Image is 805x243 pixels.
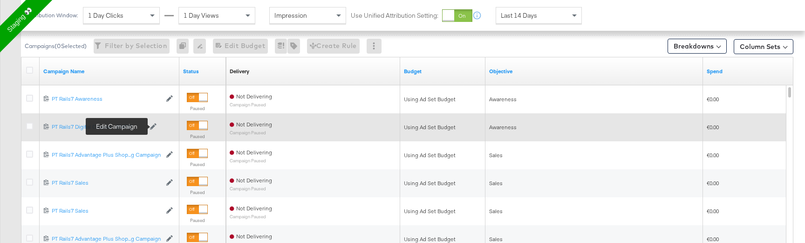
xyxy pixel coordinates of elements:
[52,151,161,159] div: PT Rails7 Advantage Plus Shop...g Campaign
[25,42,87,50] div: Campaigns ( 0 Selected)
[404,180,482,187] div: Using Ad Set Budget
[177,39,193,54] div: 0
[150,123,159,130] button: Edit Campaign
[230,68,249,75] a: Reflects the ability of your Ad Campaign to achieve delivery based on ad states, schedule and bud...
[230,158,272,163] sub: Campaign Paused
[52,151,161,159] a: PT Rails7 Advantage Plus Shop...g Campaign
[501,11,537,20] span: Last 14 Days
[184,11,219,20] span: 1 Day Views
[489,124,517,131] span: Awareness
[489,236,503,243] span: Sales
[236,205,272,212] span: Not Delivering
[52,235,161,243] div: PT Rails7 Advantage Plus Shop...g Campaign
[187,105,208,111] label: Paused
[236,149,272,156] span: Not Delivering
[52,207,161,215] div: PT Rails7 Sales
[187,133,208,139] label: Paused
[230,214,272,219] sub: Campaign Paused
[404,208,482,215] div: Using Ad Set Budget
[187,217,208,223] label: Paused
[230,68,249,75] div: Delivery
[489,208,503,215] span: Sales
[52,179,161,187] a: PT Rails7 Sales
[236,177,272,184] span: Not Delivering
[404,68,482,75] a: The maximum amount you're willing to spend on your ads, on average each day or over the lifetime ...
[351,11,438,20] label: Use Unified Attribution Setting:
[230,102,272,107] sub: Campaign Paused
[489,180,503,187] span: Sales
[668,39,727,54] button: Breakdowns
[52,123,145,131] div: PT Rails7 Digital Circular - [DATE]
[404,96,482,103] div: Using Ad Set Budget
[230,130,272,135] sub: Campaign Paused
[52,95,161,103] div: PT Rails7 Awareness
[52,95,161,103] a: PT Rails7 Awareness
[52,235,161,243] a: PT Rails7 Advantage Plus Shop...g Campaign
[236,121,272,128] span: Not Delivering
[236,93,272,100] span: Not Delivering
[274,11,307,20] span: Impression
[489,96,517,103] span: Awareness
[236,233,272,240] span: Not Delivering
[230,186,272,191] sub: Campaign Paused
[183,68,222,75] a: Shows the current state of your Ad Campaign.
[187,161,208,167] label: Paused
[187,189,208,195] label: Paused
[404,152,482,159] div: Using Ad Set Budget
[52,179,161,187] div: PT Rails7 Sales
[734,39,793,54] button: Column Sets
[52,123,145,131] a: PT Rails7 Digital Circular - [DATE]
[43,68,176,75] a: Your campaign name.
[88,11,123,20] span: 1 Day Clicks
[404,236,482,243] div: Using Ad Set Budget
[52,207,161,215] a: PT Rails7 Sales
[28,12,78,19] div: Attribution Window:
[489,68,699,75] a: Your campaign's objective.
[489,152,503,159] span: Sales
[404,124,482,131] div: Using Ad Set Budget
